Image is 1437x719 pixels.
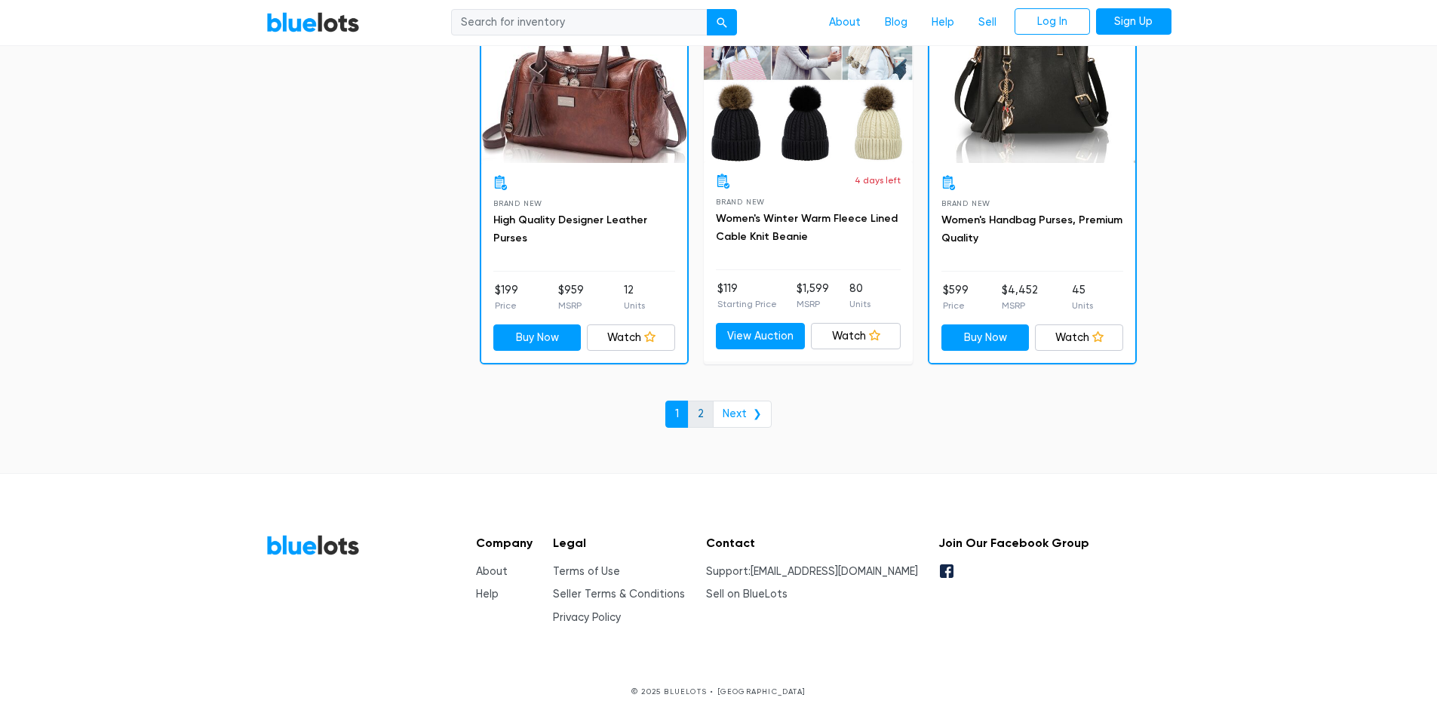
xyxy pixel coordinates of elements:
[855,174,901,187] p: 4 days left
[751,565,918,578] a: [EMAIL_ADDRESS][DOMAIN_NAME]
[493,324,582,352] a: Buy Now
[704,3,913,161] a: Live Auction 0 bids
[266,11,360,33] a: BlueLots
[587,324,675,352] a: Watch
[811,323,901,350] a: Watch
[929,5,1135,163] a: Buy Now
[476,536,533,550] h5: Company
[1072,282,1093,312] li: 45
[493,199,542,207] span: Brand New
[1002,299,1038,312] p: MSRP
[665,401,689,428] a: 1
[558,299,584,312] p: MSRP
[716,323,806,350] a: View Auction
[797,297,829,311] p: MSRP
[713,401,772,428] a: Next ❯
[706,536,918,550] h5: Contact
[706,564,918,580] li: Support:
[849,281,870,311] li: 80
[873,8,920,37] a: Blog
[817,8,873,37] a: About
[476,588,499,601] a: Help
[451,9,708,36] input: Search for inventory
[553,588,685,601] a: Seller Terms & Conditions
[920,8,966,37] a: Help
[481,5,687,163] a: Buy Now
[797,281,829,311] li: $1,599
[476,565,508,578] a: About
[941,214,1122,244] a: Women's Handbag Purses, Premium Quality
[688,401,714,428] a: 2
[943,299,969,312] p: Price
[966,8,1009,37] a: Sell
[941,324,1030,352] a: Buy Now
[1035,324,1123,352] a: Watch
[1096,8,1171,35] a: Sign Up
[495,299,518,312] p: Price
[941,199,990,207] span: Brand New
[943,282,969,312] li: $599
[716,212,898,243] a: Women's Winter Warm Fleece Lined Cable Knit Beanie
[624,282,645,312] li: 12
[717,281,777,311] li: $119
[558,282,584,312] li: $959
[1015,8,1090,35] a: Log In
[938,536,1089,550] h5: Join Our Facebook Group
[553,611,621,624] a: Privacy Policy
[624,299,645,312] p: Units
[266,686,1171,697] p: © 2025 BLUELOTS • [GEOGRAPHIC_DATA]
[553,536,685,550] h5: Legal
[553,565,620,578] a: Terms of Use
[1002,282,1038,312] li: $4,452
[717,297,777,311] p: Starting Price
[706,588,788,601] a: Sell on BlueLots
[849,297,870,311] p: Units
[1072,299,1093,312] p: Units
[493,214,647,244] a: High Quality Designer Leather Purses
[716,198,765,206] span: Brand New
[266,534,360,556] a: BlueLots
[495,282,518,312] li: $199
